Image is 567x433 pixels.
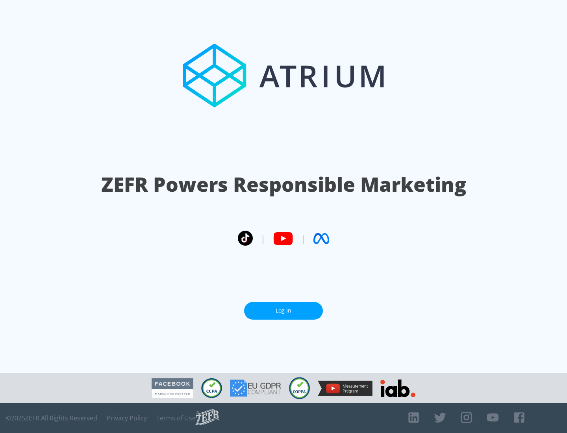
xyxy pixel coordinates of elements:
img: IAB [380,379,415,397]
a: Privacy Policy [107,414,147,422]
img: YouTube Measurement Program [318,381,372,396]
a: Log In [244,302,323,320]
span: © 2025 ZEFR All Rights Reserved [6,414,97,422]
img: Facebook Marketing Partner [152,378,193,398]
a: Terms of Use [156,414,196,422]
img: COPPA Compliant [289,377,310,399]
span: | [261,233,265,244]
img: CCPA Compliant [201,378,222,398]
h1: ZEFR Powers Responsible Marketing [101,171,466,198]
span: | [301,233,306,244]
img: GDPR Compliant [230,379,281,397]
